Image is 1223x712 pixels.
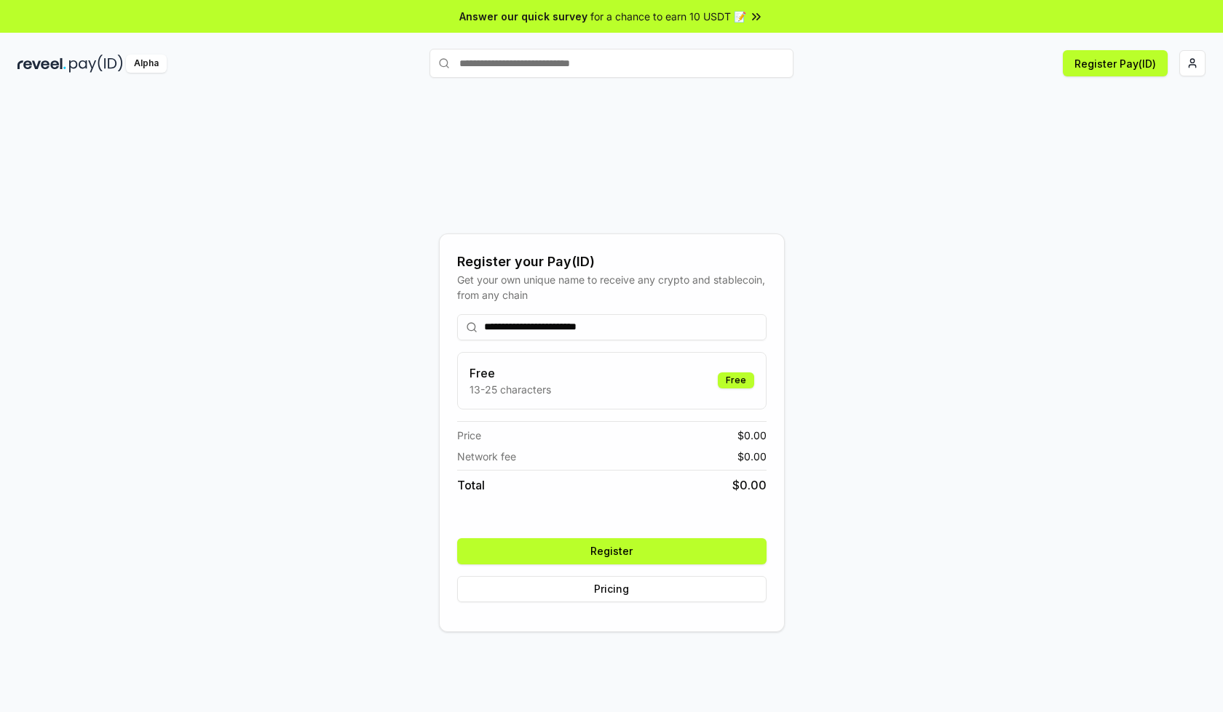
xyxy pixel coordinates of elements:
span: Price [457,428,481,443]
h3: Free [470,364,551,382]
span: $ 0.00 [737,449,767,464]
div: Register your Pay(ID) [457,252,767,272]
span: Network fee [457,449,516,464]
span: for a chance to earn 10 USDT 📝 [590,9,746,24]
img: reveel_dark [17,55,66,73]
img: pay_id [69,55,123,73]
button: Register [457,538,767,564]
button: Register Pay(ID) [1063,50,1168,76]
button: Pricing [457,576,767,602]
span: $ 0.00 [737,428,767,443]
span: Answer our quick survey [459,9,587,24]
div: Alpha [126,55,167,73]
span: $ 0.00 [732,476,767,494]
div: Free [718,372,754,388]
div: Get your own unique name to receive any crypto and stablecoin, from any chain [457,272,767,303]
span: Total [457,476,485,494]
p: 13-25 characters [470,382,551,397]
